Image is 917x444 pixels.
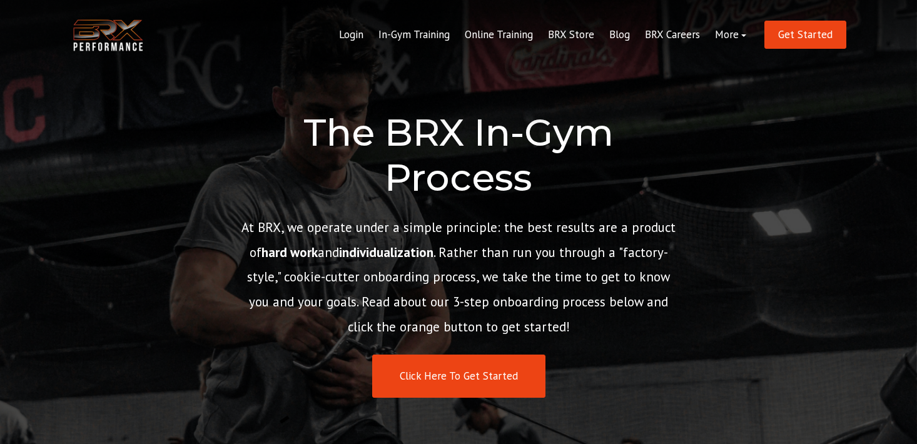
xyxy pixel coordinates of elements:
[332,20,754,50] div: Navigation Menu
[71,16,146,54] img: BRX Transparent Logo-2
[303,109,614,200] span: The BRX In-Gym Process
[764,21,846,49] a: Get Started
[261,244,318,261] strong: hard work
[371,20,457,50] a: In-Gym Training
[372,355,545,398] a: Click Here To Get Started
[339,244,433,261] strong: individualization
[602,20,637,50] a: Blog
[457,20,540,50] a: Online Training
[540,20,602,50] a: BRX Store
[707,20,754,50] a: More
[637,20,707,50] a: BRX Careers
[241,219,676,336] span: At BRX, we operate under a simple principle: the best results are a product of and . Rather than ...
[332,20,371,50] a: Login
